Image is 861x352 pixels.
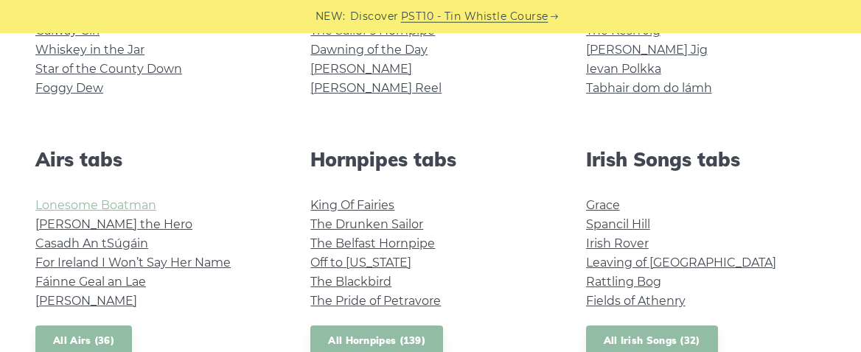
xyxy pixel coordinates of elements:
[310,236,435,250] a: The Belfast Hornpipe
[350,8,399,25] span: Discover
[310,217,423,231] a: The Drunken Sailor
[310,275,391,289] a: The Blackbird
[35,256,231,270] a: For Ireland I Won’t Say Her Name
[586,236,649,250] a: Irish Rover
[586,256,776,270] a: Leaving of [GEOGRAPHIC_DATA]
[586,198,620,212] a: Grace
[35,24,100,38] a: Galway Girl
[586,24,660,38] a: The Kesh Jig
[316,8,346,25] span: NEW:
[310,148,550,171] h2: Hornpipes tabs
[586,81,712,95] a: Tabhair dom do lámh
[35,148,275,171] h2: Airs tabs
[35,81,103,95] a: Foggy Dew
[310,62,412,76] a: [PERSON_NAME]
[310,294,441,308] a: The Pride of Petravore
[35,236,148,250] a: Casadh An tSúgáin
[35,62,182,76] a: Star of the County Down
[35,198,156,212] a: Lonesome Boatman
[35,43,144,57] a: Whiskey in the Jar
[35,294,137,308] a: [PERSON_NAME]
[35,217,192,231] a: [PERSON_NAME] the Hero
[586,148,826,171] h2: Irish Songs tabs
[586,275,661,289] a: Rattling Bog
[310,43,428,57] a: Dawning of the Day
[586,62,661,76] a: Ievan Polkka
[401,8,548,25] a: PST10 - Tin Whistle Course
[310,256,411,270] a: Off to [US_STATE]
[310,24,435,38] a: The Sailor’s Hornpipe
[310,81,442,95] a: [PERSON_NAME] Reel
[35,275,146,289] a: Fáinne Geal an Lae
[586,217,650,231] a: Spancil Hill
[310,198,394,212] a: King Of Fairies
[586,294,686,308] a: Fields of Athenry
[586,43,708,57] a: [PERSON_NAME] Jig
